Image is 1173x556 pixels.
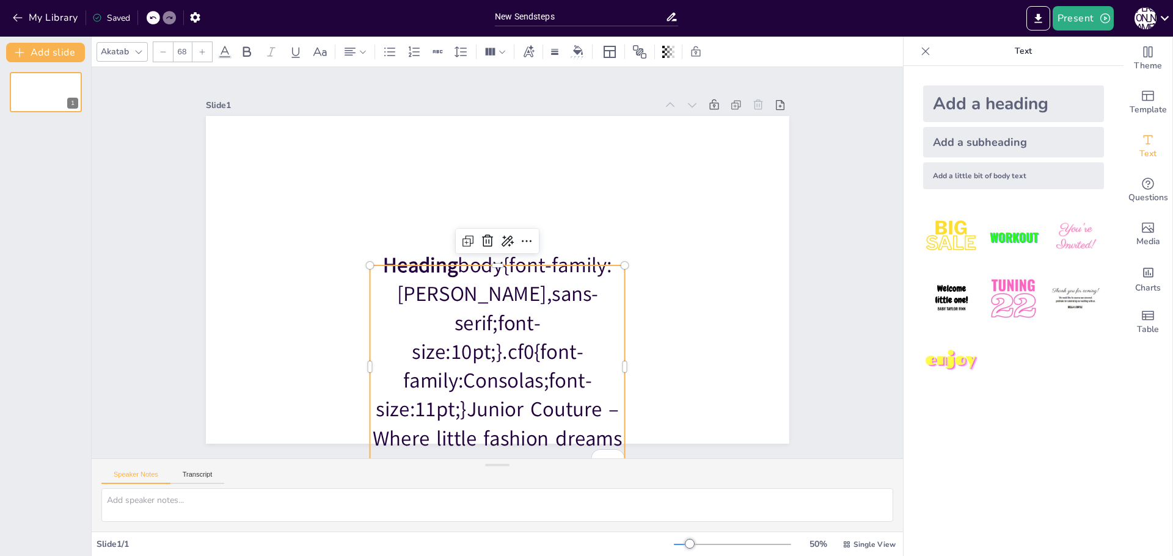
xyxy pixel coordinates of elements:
div: Add a little bit of body text [923,162,1104,189]
div: Border settings [548,42,561,62]
span: Single View [853,540,896,549]
div: Add a table [1124,300,1172,344]
div: Text effects [519,42,538,62]
img: 5.jpeg [985,270,1042,327]
span: Media [1136,235,1160,248]
input: Insert title [495,8,665,26]
img: 2.jpeg [985,209,1042,265]
div: 1 [10,72,82,112]
div: Change the overall theme [1124,37,1172,81]
div: Add ready made slides [1124,81,1172,125]
div: Slide 1 [206,99,657,111]
div: Add a heading [923,85,1104,122]
div: Add a subheading [923,127,1104,157]
button: Speaker Notes [101,471,170,484]
img: 1.jpeg [923,209,980,265]
div: 50 % [803,538,833,550]
p: Text [935,37,1111,66]
span: Template [1130,103,1167,117]
button: Present [1053,6,1114,31]
span: Table [1137,323,1159,336]
span: Heading [383,251,458,280]
p: body{font-family:[PERSON_NAME],sans-serif;font-size:10pt;}.cf0{font-family:Consolas;font-size:11p... [370,251,625,482]
div: Akatab [98,43,131,60]
div: Get real-time input from your audience [1124,168,1172,212]
span: Charts [1135,281,1161,295]
span: Questions [1128,191,1168,204]
img: 3.jpeg [1047,209,1104,265]
div: 1 [67,98,78,109]
div: Add text boxes [1124,125,1172,168]
button: [PERSON_NAME] [1135,6,1157,31]
button: Transcript [170,471,225,484]
button: My Library [9,8,83,27]
div: Layout [600,42,619,62]
img: 4.jpeg [923,270,980,327]
div: To enrich screen reader interactions, please activate Accessibility in Grammarly extension settings [370,251,625,482]
img: 6.jpeg [1047,270,1104,327]
span: Theme [1134,59,1162,73]
div: Add images, graphics, shapes or video [1124,212,1172,256]
span: Text [1139,147,1157,161]
div: [PERSON_NAME] [1135,7,1157,29]
img: 7.jpeg [923,333,980,389]
button: Add slide [6,43,85,62]
button: Export to PowerPoint [1026,6,1050,31]
div: Add charts and graphs [1124,256,1172,300]
div: Column Count [481,42,509,62]
div: Background color [569,45,587,58]
div: Saved [92,12,130,24]
span: Position [632,45,647,59]
div: Slide 1 / 1 [97,538,674,550]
